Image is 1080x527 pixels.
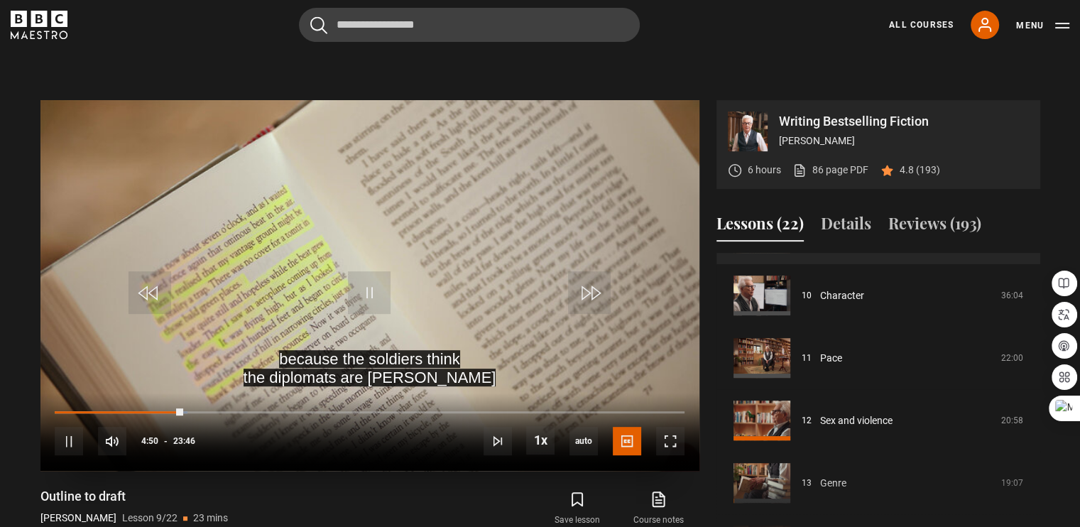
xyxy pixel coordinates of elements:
[526,426,555,455] button: Playback Rate
[613,427,641,455] button: Captions
[888,212,981,241] button: Reviews (193)
[748,163,781,178] p: 6 hours
[173,428,195,454] span: 23:46
[484,427,512,455] button: Next Lesson
[779,134,1029,148] p: [PERSON_NAME]
[889,18,954,31] a: All Courses
[716,212,804,241] button: Lessons (22)
[299,8,640,42] input: Search
[40,488,228,505] h1: Outline to draft
[310,16,327,34] button: Submit the search query
[820,288,864,303] a: Character
[11,11,67,39] svg: BBC Maestro
[779,115,1029,128] p: Writing Bestselling Fiction
[98,427,126,455] button: Mute
[569,427,598,455] span: auto
[656,427,684,455] button: Fullscreen
[820,351,842,366] a: Pace
[164,436,168,446] span: -
[122,511,178,526] p: Lesson 9/22
[820,413,893,428] a: Sex and violence
[193,511,228,526] p: 23 mins
[900,163,940,178] p: 4.8 (193)
[821,212,871,241] button: Details
[55,411,684,414] div: Progress Bar
[40,511,116,526] p: [PERSON_NAME]
[55,427,83,455] button: Pause
[141,428,158,454] span: 4:50
[40,100,699,471] video-js: Video Player
[569,427,598,455] div: Current quality: 360p
[792,163,868,178] a: 86 page PDF
[1016,18,1069,33] button: Toggle navigation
